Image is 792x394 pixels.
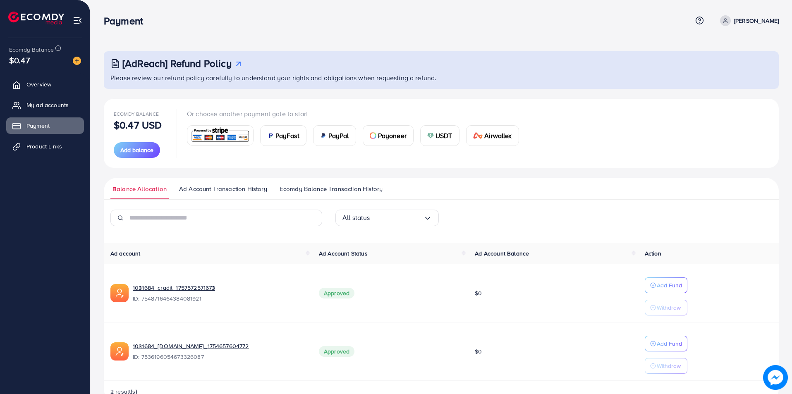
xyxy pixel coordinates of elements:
[645,300,687,315] button: Withdraw
[645,358,687,374] button: Withdraw
[187,109,526,119] p: Or choose another payment gate to start
[734,16,779,26] p: [PERSON_NAME]
[133,342,249,350] a: 1031684_[DOMAIN_NAME]_1754657604772
[645,277,687,293] button: Add Fund
[6,76,84,93] a: Overview
[114,142,160,158] button: Add balance
[363,125,414,146] a: cardPayoneer
[319,249,368,258] span: Ad Account Status
[133,284,306,303] div: <span class='underline'>1031684_cradit_1757572571673</span></br>7548716464384081921
[260,125,306,146] a: cardPayFast
[190,127,251,144] img: card
[484,131,512,141] span: Airwallex
[657,280,682,290] p: Add Fund
[112,184,167,193] span: Balance Allocation
[114,110,159,117] span: Ecomdy Balance
[475,347,482,356] span: $0
[657,361,681,371] p: Withdraw
[435,131,452,141] span: USDT
[9,45,54,54] span: Ecomdy Balance
[133,353,306,361] span: ID: 7536196054673326087
[267,132,274,139] img: card
[133,342,306,361] div: <span class='underline'>1031684_Necesitiess.com_1754657604772</span></br>7536196054673326087
[473,132,483,139] img: card
[110,73,774,83] p: Please review our refund policy carefully to understand your rights and obligations when requesti...
[133,294,306,303] span: ID: 7548716464384081921
[645,249,661,258] span: Action
[657,303,681,313] p: Withdraw
[187,125,254,146] a: card
[657,339,682,349] p: Add Fund
[179,184,267,193] span: Ad Account Transaction History
[26,80,51,88] span: Overview
[275,131,299,141] span: PayFast
[313,125,356,146] a: cardPayPal
[319,346,354,357] span: Approved
[280,184,383,193] span: Ecomdy Balance Transaction History
[717,15,779,26] a: [PERSON_NAME]
[73,16,82,25] img: menu
[475,289,482,297] span: $0
[8,12,64,24] img: logo
[378,131,407,141] span: Payoneer
[370,132,376,139] img: card
[319,288,354,298] span: Approved
[26,122,50,130] span: Payment
[26,101,69,109] span: My ad accounts
[26,142,62,150] span: Product Links
[110,284,129,302] img: ic-ads-acc.e4c84228.svg
[475,249,529,258] span: Ad Account Balance
[122,57,232,69] h3: [AdReach] Refund Policy
[320,132,327,139] img: card
[763,365,788,390] img: image
[6,138,84,155] a: Product Links
[335,210,439,226] div: Search for option
[645,336,687,351] button: Add Fund
[6,97,84,113] a: My ad accounts
[73,57,81,65] img: image
[9,54,30,66] span: $0.47
[370,211,424,224] input: Search for option
[114,120,162,130] p: $0.47 USD
[110,249,141,258] span: Ad account
[110,342,129,361] img: ic-ads-acc.e4c84228.svg
[104,15,150,27] h3: Payment
[120,146,153,154] span: Add balance
[328,131,349,141] span: PayPal
[133,284,215,292] a: 1031684_cradit_1757572571673
[420,125,459,146] a: cardUSDT
[466,125,519,146] a: cardAirwallex
[342,211,370,224] span: All status
[6,117,84,134] a: Payment
[427,132,434,139] img: card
